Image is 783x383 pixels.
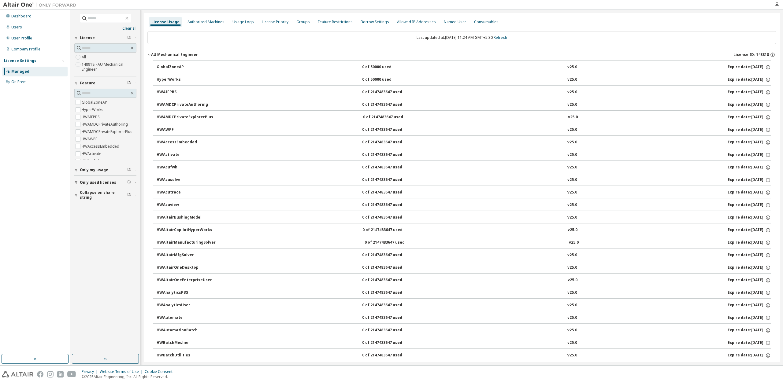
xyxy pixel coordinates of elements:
button: HWBatchMesher0 of 2147483647 usedv25.0Expire date:[DATE] [157,336,771,350]
div: Managed [11,69,29,74]
button: HWAltairMfgSolver0 of 2147483647 usedv25.0Expire date:[DATE] [157,249,771,262]
button: HWActivate0 of 2147483647 usedv25.0Expire date:[DATE] [157,148,771,162]
div: HWAnalyticsPBS [157,290,212,296]
div: Expire date: [DATE] [728,215,771,220]
div: HWAcuview [157,202,212,208]
div: v25.0 [567,177,577,183]
div: 0 of 2147483647 used [362,303,417,308]
div: v25.0 [567,265,577,271]
div: HyperWorks [157,77,212,83]
button: HWAIFPBS0 of 2147483647 usedv25.0Expire date:[DATE] [157,86,771,99]
div: Expire date: [DATE] [728,290,771,296]
a: Clear all [74,26,136,31]
div: Users [11,25,22,30]
div: HWAltairOneEnterpriseUser [157,278,212,283]
div: 0 of 2147483647 used [363,115,418,120]
div: Expire date: [DATE] [728,127,771,133]
div: Expire date: [DATE] [728,90,771,95]
div: 0 of 2147483647 used [362,227,417,233]
img: instagram.svg [47,371,54,377]
button: HWAltairOneDesktop0 of 2147483647 usedv25.0Expire date:[DATE] [157,261,771,274]
button: HWAcuview0 of 2147483647 usedv25.0Expire date:[DATE] [157,198,771,212]
div: HWAltairMfgSolver [157,252,212,258]
div: v25.0 [569,240,579,245]
div: v25.0 [567,252,577,258]
div: v25.0 [567,328,577,333]
div: 0 of 2147483647 used [362,265,417,271]
div: HWAcufwh [157,165,212,170]
img: facebook.svg [37,371,43,377]
div: Expire date: [DATE] [728,77,771,83]
button: HWAltairCopilotHyperWorks0 of 2147483647 usedv25.0Expire date:[DATE] [157,223,771,237]
div: Dashboard [11,14,32,19]
label: All [82,53,87,61]
div: v25.0 [567,140,577,145]
div: v25.0 [567,190,577,195]
div: 0 of 2147483647 used [362,90,417,95]
div: v25.0 [567,315,577,321]
div: Expire date: [DATE] [728,227,771,233]
label: HWAMDCPrivateAuthoring [82,121,129,128]
div: Expire date: [DATE] [728,240,771,245]
div: Expire date: [DATE] [728,315,771,321]
div: v25.0 [567,290,577,296]
div: HWActivate [157,152,212,158]
div: v25.0 [567,77,577,83]
button: GlobalZoneAP0 of 50000 usedv25.0Expire date:[DATE] [157,61,771,74]
button: HWAcutrace0 of 2147483647 usedv25.0Expire date:[DATE] [157,186,771,199]
div: Expire date: [DATE] [728,252,771,258]
div: 0 of 50000 used [362,77,417,83]
span: Clear filter [127,81,131,86]
div: v25.0 [567,303,577,308]
button: Feature [74,76,136,90]
img: youtube.svg [67,371,76,377]
div: 0 of 2147483647 used [362,215,417,220]
div: Expire date: [DATE] [728,340,771,346]
div: Authorized Machines [187,20,225,24]
span: Only my usage [80,168,108,172]
div: 0 of 2147483647 used [362,165,417,170]
label: HyperWorks [82,106,105,113]
div: License Priority [262,20,288,24]
div: Expire date: [DATE] [728,102,771,108]
div: 0 of 2147483647 used [362,102,417,108]
button: HWAutomationBatch0 of 2147483647 usedv25.0Expire date:[DATE] [157,324,771,337]
button: HyperWorks0 of 50000 usedv25.0Expire date:[DATE] [157,73,771,87]
button: HWAcusolve0 of 2147483647 usedv25.0Expire date:[DATE] [157,173,771,187]
button: HWAWPF0 of 2147483647 usedv25.0Expire date:[DATE] [157,123,771,137]
img: linkedin.svg [57,371,64,377]
div: HWAnalyticsUser [157,303,212,308]
label: HWAMDCPrivateExplorerPlus [82,128,134,135]
div: Groups [296,20,310,24]
div: HWAutomationBatch [157,328,212,333]
div: Expire date: [DATE] [728,353,771,358]
label: HWAIFPBS [82,113,101,121]
img: altair_logo.svg [2,371,33,377]
span: Feature [80,81,95,86]
div: 0 of 2147483647 used [362,127,417,133]
div: 0 of 2147483647 used [362,140,417,145]
div: Consumables [474,20,499,24]
div: HWBatchMesher [157,340,212,346]
span: Clear filter [127,180,131,185]
div: 0 of 2147483647 used [362,328,417,333]
div: Feature Restrictions [318,20,353,24]
label: HWAccessEmbedded [82,143,121,150]
div: HWAMDCPrivateExplorerPlus [157,115,213,120]
button: Collapse on share string [74,188,136,202]
div: Expire date: [DATE] [728,165,771,170]
div: v25.0 [567,353,577,358]
div: Company Profile [11,47,40,52]
div: v25.0 [567,90,577,95]
div: Expire date: [DATE] [728,152,771,158]
div: 0 of 2147483647 used [362,152,417,158]
div: HWAltairCopilotHyperWorks [157,227,212,233]
div: Named User [444,20,466,24]
div: HWBatchUtilities [157,353,212,358]
button: Only used licenses [74,176,136,189]
div: Expire date: [DATE] [728,265,771,271]
label: GlobalZoneAP [82,99,108,106]
div: 0 of 2147483647 used [362,177,417,183]
label: 148818 - AU Mechanical Engineer [82,61,136,73]
div: 0 of 2147483647 used [362,290,417,296]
